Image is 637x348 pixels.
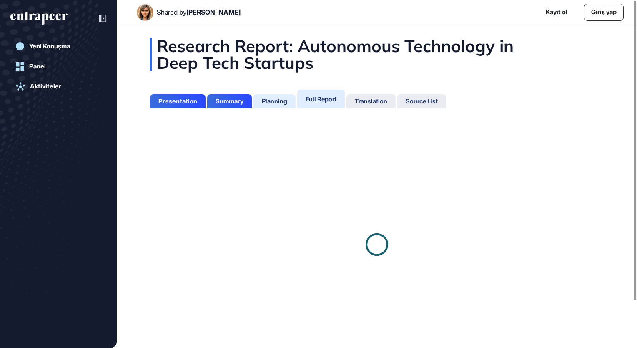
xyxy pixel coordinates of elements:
div: Research Report: Autonomous Technology in Deep Tech Startups [150,38,604,71]
a: Kayıt ol [546,8,567,17]
div: Source List [406,98,438,105]
div: Shared by [157,8,241,16]
a: Giriş yap [584,4,624,21]
span: [PERSON_NAME] [186,8,241,16]
div: Planning [262,98,287,105]
div: Presentation [158,98,197,105]
div: Yeni Konuşma [29,43,70,50]
div: Summary [216,98,243,105]
div: Translation [355,98,387,105]
div: Aktiviteler [30,83,61,90]
div: entrapeer-logo [10,12,68,25]
img: User Image [137,4,153,21]
div: Panel [29,63,46,70]
div: Full Report [306,95,336,103]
